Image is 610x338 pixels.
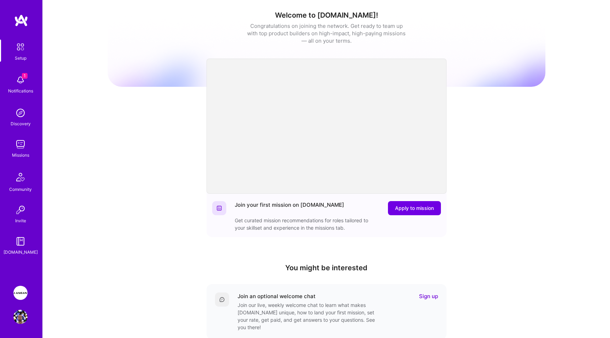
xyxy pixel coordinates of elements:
img: discovery [13,106,28,120]
img: setup [13,40,28,54]
div: Missions [12,151,29,159]
img: guide book [13,234,28,248]
div: Setup [15,54,26,62]
img: bell [13,73,28,87]
div: Join our live, weekly welcome chat to learn what makes [DOMAIN_NAME] unique, how to land your fir... [238,301,379,331]
div: Join your first mission on [DOMAIN_NAME] [235,201,344,215]
div: Join an optional welcome chat [238,292,316,300]
div: Congratulations on joining the network. Get ready to team up with top product builders on high-im... [247,22,406,44]
a: User Avatar [12,310,29,324]
button: Apply to mission [388,201,441,215]
img: Community [12,169,29,186]
span: Apply to mission [395,205,434,212]
a: Langan: AI-Copilot for Environmental Site Assessment [12,286,29,300]
img: Website [216,205,222,211]
h4: You might be interested [207,264,447,272]
div: Community [9,186,32,193]
img: logo [14,14,28,27]
div: Invite [15,217,26,224]
span: 1 [22,73,28,79]
div: Notifications [8,87,33,95]
img: teamwork [13,137,28,151]
a: Sign up [419,292,438,300]
iframe: video [207,59,447,194]
div: Get curated mission recommendations for roles tailored to your skillset and experience in the mis... [235,217,376,231]
div: [DOMAIN_NAME] [4,248,38,256]
div: Discovery [11,120,31,127]
img: Comment [219,297,225,302]
h1: Welcome to [DOMAIN_NAME]! [108,11,545,19]
img: Invite [13,203,28,217]
img: Langan: AI-Copilot for Environmental Site Assessment [13,286,28,300]
img: User Avatar [13,310,28,324]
